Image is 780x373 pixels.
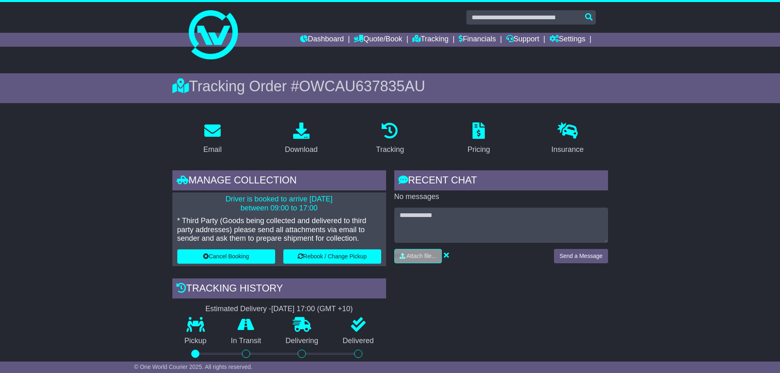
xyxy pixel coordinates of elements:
[280,120,323,158] a: Download
[549,33,586,47] a: Settings
[546,120,589,158] a: Insurance
[554,249,608,263] button: Send a Message
[172,278,386,301] div: Tracking history
[330,337,386,346] p: Delivered
[177,195,381,212] p: Driver is booked to arrive [DATE] between 09:00 to 17:00
[283,249,381,264] button: Rebook / Change Pickup
[394,170,608,192] div: RECENT CHAT
[177,249,275,264] button: Cancel Booking
[376,144,404,155] div: Tracking
[552,144,584,155] div: Insurance
[172,337,219,346] p: Pickup
[271,305,353,314] div: [DATE] 17:00 (GMT +10)
[274,337,331,346] p: Delivering
[172,77,608,95] div: Tracking Order #
[172,170,386,192] div: Manage collection
[299,78,425,95] span: OWCAU637835AU
[412,33,448,47] a: Tracking
[468,144,490,155] div: Pricing
[394,192,608,201] p: No messages
[198,120,227,158] a: Email
[172,305,386,314] div: Estimated Delivery -
[285,144,318,155] div: Download
[177,217,381,243] p: * Third Party (Goods being collected and delivered to third party addresses) please send all atta...
[219,337,274,346] p: In Transit
[134,364,253,370] span: © One World Courier 2025. All rights reserved.
[203,144,222,155] div: Email
[371,120,409,158] a: Tracking
[459,33,496,47] a: Financials
[354,33,402,47] a: Quote/Book
[300,33,344,47] a: Dashboard
[506,33,539,47] a: Support
[462,120,495,158] a: Pricing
